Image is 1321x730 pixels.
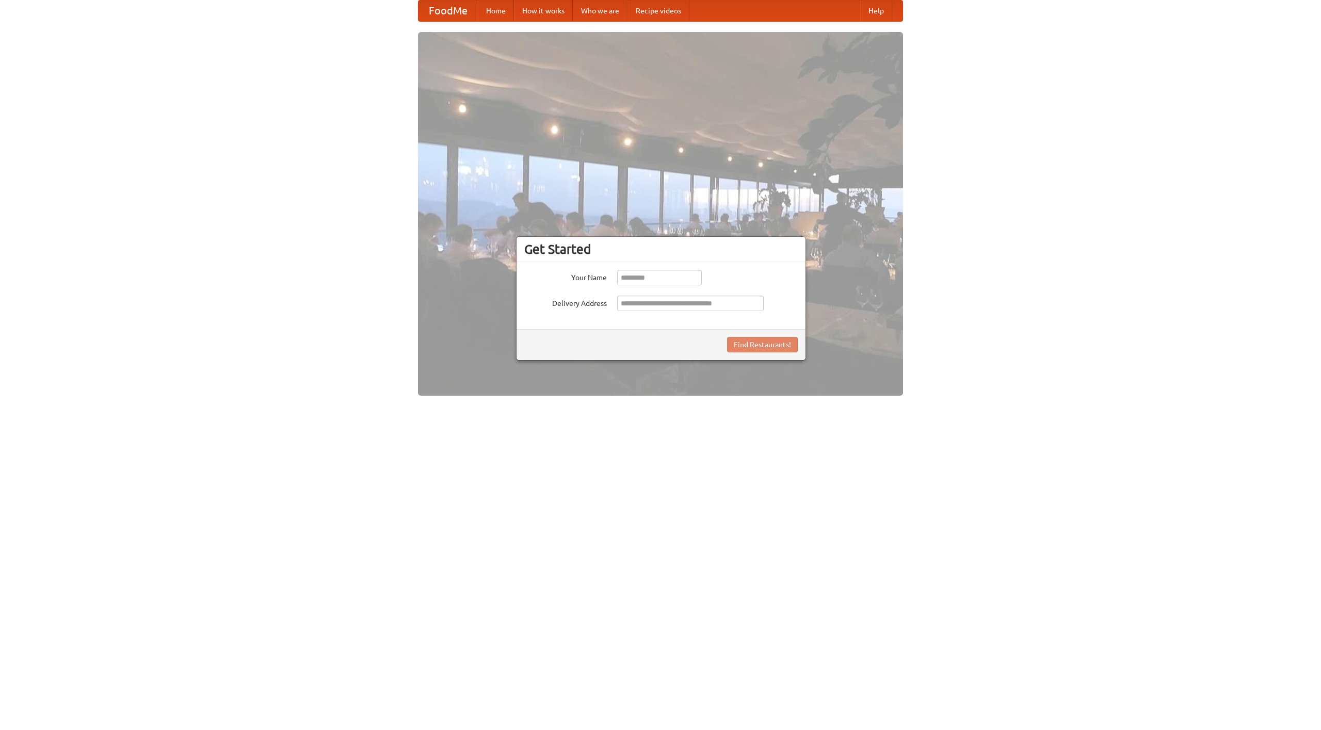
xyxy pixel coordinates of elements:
button: Find Restaurants! [727,337,798,352]
a: How it works [514,1,573,21]
a: FoodMe [418,1,478,21]
label: Delivery Address [524,296,607,309]
h3: Get Started [524,241,798,257]
a: Help [860,1,892,21]
a: Recipe videos [627,1,689,21]
a: Who we are [573,1,627,21]
a: Home [478,1,514,21]
label: Your Name [524,270,607,283]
